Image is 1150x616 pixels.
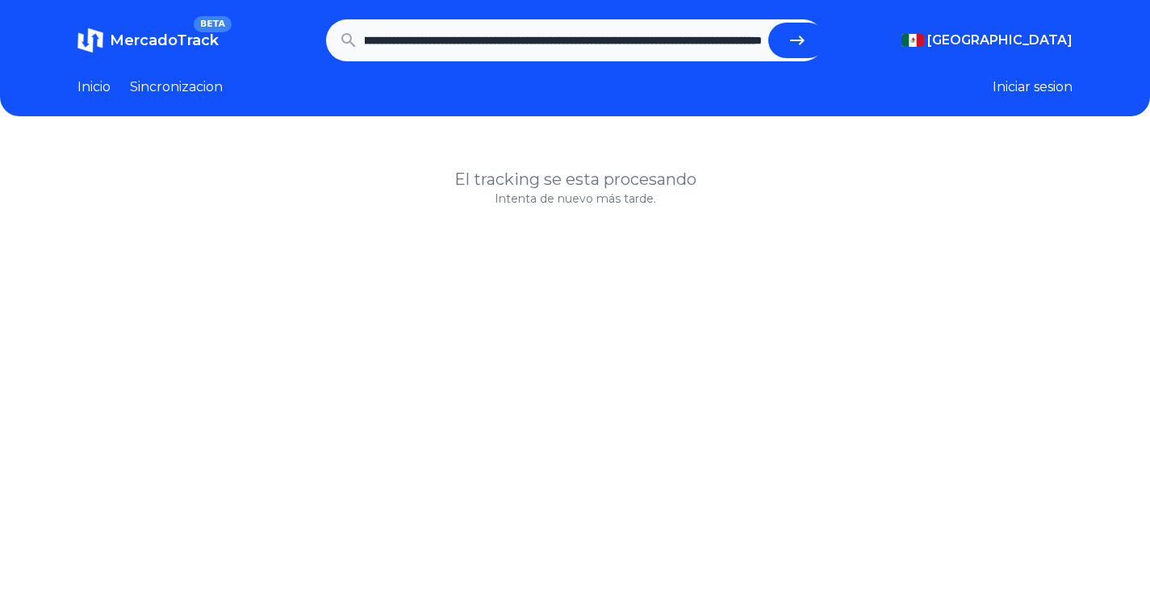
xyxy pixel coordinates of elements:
img: MercadoTrack [77,27,103,53]
a: MercadoTrackBETA [77,27,219,53]
h1: El tracking se esta procesando [77,168,1073,191]
span: BETA [194,16,232,32]
button: [GEOGRAPHIC_DATA] [901,31,1073,50]
img: Mexico [901,34,924,47]
span: [GEOGRAPHIC_DATA] [927,31,1073,50]
button: Iniciar sesion [993,78,1073,97]
p: Intenta de nuevo más tarde. [77,191,1073,207]
a: Sincronizacion [130,78,223,97]
span: MercadoTrack [110,31,219,49]
a: Inicio [77,78,111,97]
